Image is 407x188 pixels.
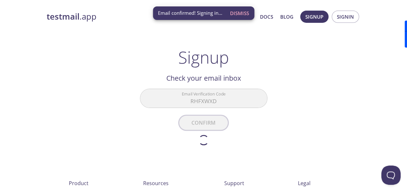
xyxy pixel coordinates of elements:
[280,13,293,21] a: Blog
[158,10,222,16] span: Email confirmed! Signing in...
[300,11,328,23] button: Signup
[47,11,79,22] strong: testmail
[305,13,323,21] span: Signup
[337,13,354,21] span: Signin
[227,7,252,19] button: Dismiss
[47,11,198,22] a: testmail.app
[381,166,401,185] iframe: Help Scout Beacon - Open
[230,9,249,17] span: Dismiss
[178,48,229,67] h1: Signup
[143,180,169,187] span: Resources
[332,11,359,23] button: Signin
[140,73,267,84] h2: Check your email inbox
[260,13,273,21] a: Docs
[69,180,88,187] span: Product
[298,180,310,187] span: Legal
[224,180,244,187] span: Support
